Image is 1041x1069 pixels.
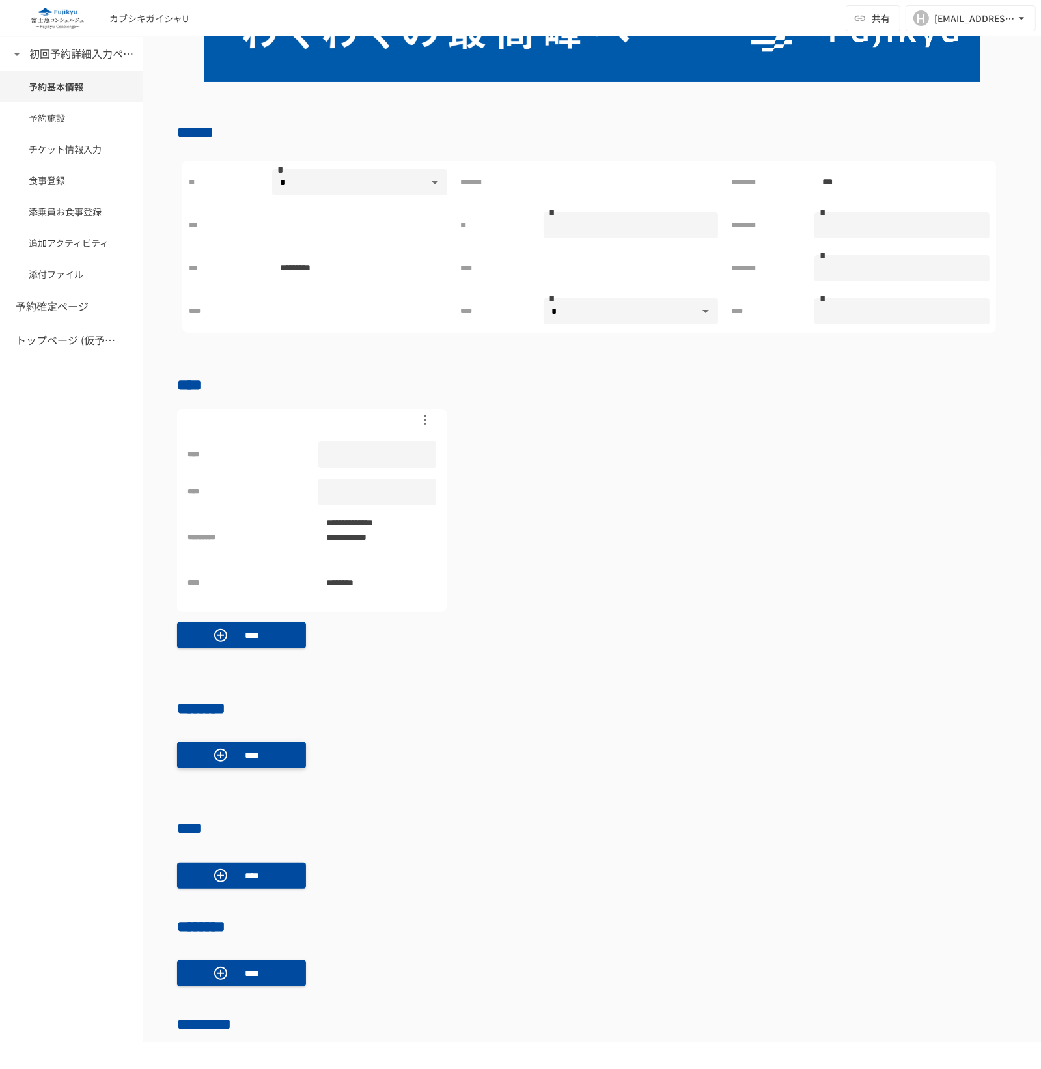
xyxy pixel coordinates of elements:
[16,298,89,315] h6: 予約確定ページ
[16,332,120,349] h6: トップページ (仮予約一覧)
[913,10,929,26] div: H
[29,204,114,219] span: 添乗員お食事登録
[109,12,189,25] div: カブシキガイシャU
[846,5,900,31] button: 共有
[29,111,114,125] span: 予約施設
[29,79,114,94] span: 予約基本情報
[906,5,1036,31] button: H[EMAIL_ADDRESS][DOMAIN_NAME]
[934,10,1015,27] div: [EMAIL_ADDRESS][DOMAIN_NAME]
[29,142,114,156] span: チケット情報入力
[29,173,114,187] span: 食事登録
[16,8,99,29] img: eQeGXtYPV2fEKIA3pizDiVdzO5gJTl2ahLbsPaD2E4R
[29,236,114,250] span: 追加アクティビティ
[872,11,890,25] span: 共有
[29,267,114,281] span: 添付ファイル
[30,46,134,62] h6: 初回予約詳細入力ページ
